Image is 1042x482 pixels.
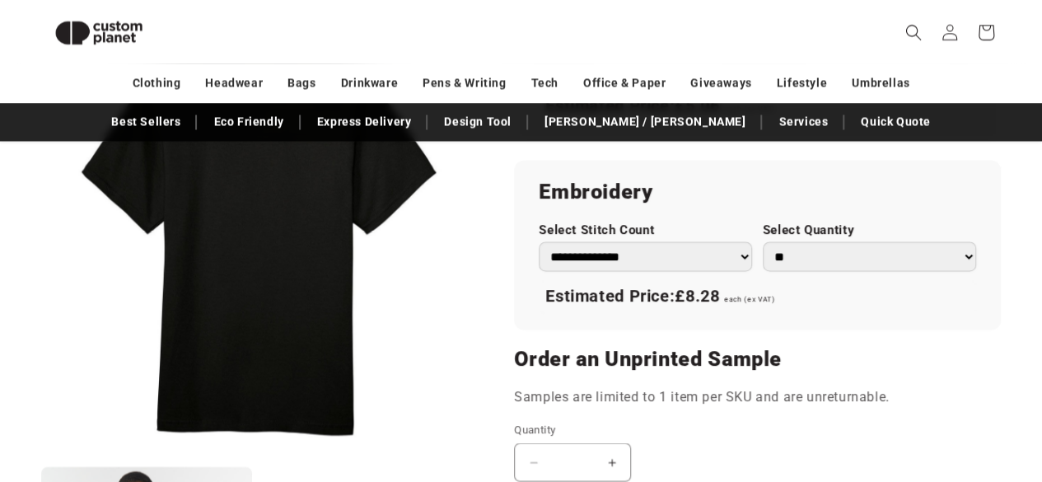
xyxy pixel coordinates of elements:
label: Select Quantity [763,222,976,238]
span: £8.28 [675,286,719,306]
a: Drinkware [341,68,398,97]
a: Office & Paper [583,68,666,97]
label: Select Stitch Count [539,222,752,238]
label: Quantity [514,422,876,438]
a: [PERSON_NAME] / [PERSON_NAME] [536,107,754,136]
a: Headwear [205,68,263,97]
a: Tech [530,68,558,97]
div: Estimated Price: [539,279,976,314]
p: Samples are limited to 1 item per SKU and are unreturnable. [514,386,1001,409]
a: Clothing [133,68,181,97]
a: Giveaways [690,68,751,97]
a: Express Delivery [309,107,420,136]
a: Design Tool [436,107,520,136]
a: Bags [287,68,315,97]
a: Lifestyle [777,68,827,97]
img: Custom Planet [41,7,157,58]
summary: Search [895,14,932,50]
a: Pens & Writing [423,68,506,97]
a: Umbrellas [852,68,909,97]
span: each (ex VAT) [724,295,774,303]
a: Services [770,107,836,136]
a: Quick Quote [853,107,939,136]
h2: Embroidery [539,179,976,205]
a: Eco Friendly [205,107,292,136]
iframe: Chat Widget [960,403,1042,482]
a: Best Sellers [103,107,189,136]
h2: Order an Unprinted Sample [514,346,1001,372]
